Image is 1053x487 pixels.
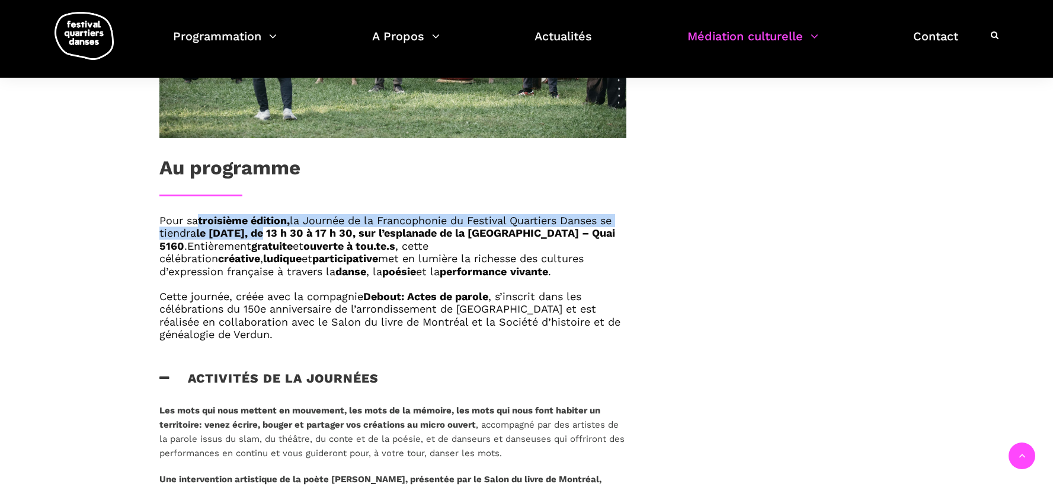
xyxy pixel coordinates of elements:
[159,290,620,341] span: Cette journée, créée avec la compagnie , s’inscrit dans les célébrations du 150e anniversaire de ...
[534,26,592,61] a: Actualités
[335,265,366,278] strong: danse
[55,12,114,60] img: logo-fqd-med
[372,26,440,61] a: A Propos
[159,405,600,430] strong: Les mots qui nous mettent en mouvement, les mots de la mémoire, les mots qui nous font habiter un...
[263,252,302,265] strong: ludique
[198,214,290,227] strong: troisième édition,
[173,26,277,61] a: Programmation
[363,290,488,303] strong: Debout: Actes de parole
[303,240,395,252] strong: ouverte à tou.te.s
[687,26,818,61] a: Médiation culturelle
[913,26,958,61] a: Contact
[159,371,379,400] h3: Activités de la journées
[159,156,300,186] h1: Au programme
[159,240,584,278] span: Entièrement et , cette célébration , et met en lumière la richesse des cultures d’expression fran...
[251,240,293,252] strong: gratuite
[218,252,260,265] strong: créative
[312,252,378,265] strong: participative
[440,265,507,278] strong: performance
[510,265,548,278] strong: vivante
[159,403,626,460] p: , accompagné par des artistes de la parole issus du slam, du théâtre, du conte et de la poésie, e...
[159,227,615,252] strong: le [DATE], de 13 h 30 à 17 h 30, sur l’esplanade de la [GEOGRAPHIC_DATA] – Quai 5160
[159,214,615,252] span: Pour sa la Journée de la Francophonie du Festival Quartiers Danses se tiendra .
[382,265,416,278] strong: poésie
